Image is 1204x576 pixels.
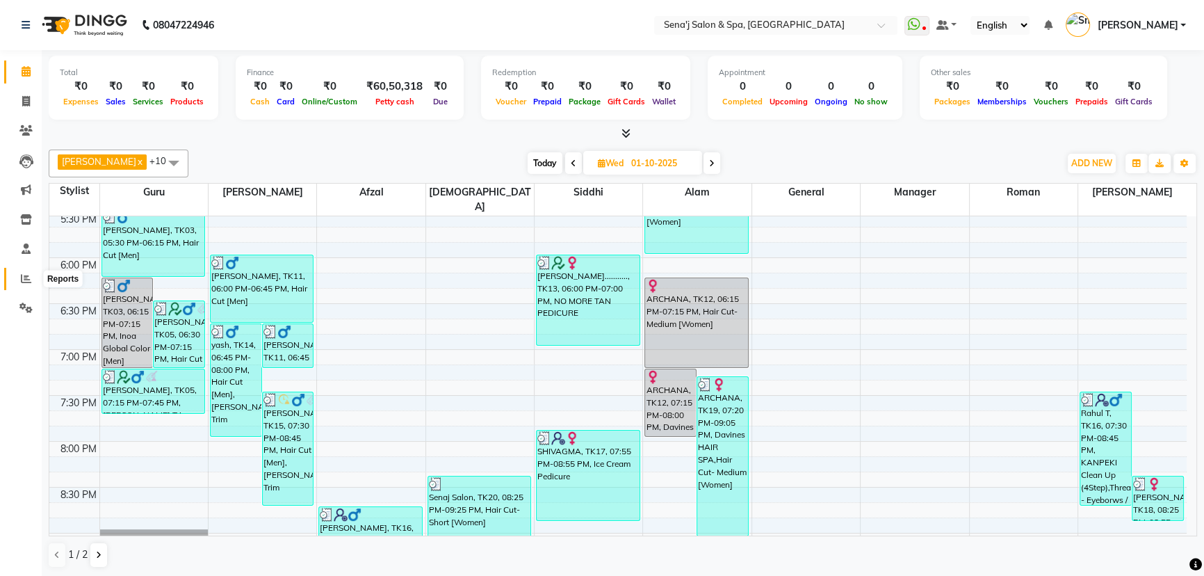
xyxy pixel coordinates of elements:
div: ₹0 [1030,79,1072,95]
span: Online/Custom [298,97,361,106]
span: Siddhi [535,184,642,201]
div: Total [60,67,207,79]
span: ADD NEW [1071,158,1112,168]
span: Roman [970,184,1077,201]
div: 0 [766,79,811,95]
span: Ongoing [811,97,851,106]
span: Manager [861,184,968,201]
div: Finance [247,67,453,79]
div: [PERSON_NAME], TK03, 06:15 PM-07:15 PM, Inoa Global Color [Men] [102,278,153,367]
span: [PERSON_NAME] [1097,18,1178,33]
button: ADD NEW [1068,154,1116,173]
div: [PERSON_NAME], TK03, 05:30 PM-06:15 PM, Hair Cut [Men] [102,209,205,276]
div: 7:30 PM [58,396,99,410]
div: ₹0 [167,79,207,95]
span: 1 / 2 [68,547,88,562]
div: [PERSON_NAME], TK11, 06:45 PM-07:15 PM, [PERSON_NAME] Trim [263,324,314,367]
span: [DEMOGRAPHIC_DATA] [426,184,534,216]
div: 6:00 PM [58,258,99,273]
div: ₹0 [1112,79,1156,95]
span: Products [167,97,207,106]
span: [PERSON_NAME] [209,184,316,201]
div: 0 [811,79,851,95]
div: Reports [44,271,82,287]
b: 08047224946 [153,6,214,45]
div: ARCHANA, TK12, 07:15 PM-08:00 PM, Davines HAIR SPA [645,369,696,436]
div: yash, TK14, 06:45 PM-08:00 PM, Hair Cut [Men],[PERSON_NAME] Trim [211,324,261,436]
span: Gift Cards [604,97,649,106]
div: ₹60,50,318 [361,79,428,95]
div: ₹0 [492,79,530,95]
span: Completed [719,97,766,106]
span: Due [430,97,451,106]
span: Services [129,97,167,106]
div: Rahul T, TK16, 07:30 PM-08:45 PM, KANPEKI Clean Up (4Step),Threading - Eyeborws / Forehead [1080,392,1131,505]
div: 0 [851,79,891,95]
div: [PERSON_NAME], TK18, 08:25 PM-08:55 PM, Threading - Eyeborws / Forehead,Threading - Upper / Lower... [1132,477,1183,520]
div: ₹0 [129,79,167,95]
div: 5:30 PM [58,212,99,227]
a: x [136,156,143,167]
div: ₹0 [102,79,129,95]
div: ₹0 [974,79,1030,95]
div: Senaj Salon, TK20, 08:25 PM-09:25 PM, Hair Cut- Short [Women] [428,477,531,566]
input: 2025-10-01 [627,153,697,174]
div: ARCHANA, TK12, 06:15 PM-07:15 PM, Hair Cut- Medium [Women] [645,278,748,367]
div: Other sales [931,67,1156,79]
span: Prepaid [530,97,565,106]
div: Redemption [492,67,679,79]
span: [PERSON_NAME] [62,156,136,167]
div: ARCHANA, TK19, 07:20 PM-09:05 PM, Davines HAIR SPA,Hair Cut- Medium [Women] [697,377,748,536]
div: ₹0 [530,79,565,95]
span: Today [528,152,562,174]
span: Card [273,97,298,106]
span: Expenses [60,97,102,106]
span: Voucher [492,97,530,106]
span: Prepaids [1072,97,1112,106]
span: Guru [100,184,208,201]
div: 0 [719,79,766,95]
div: 8:00 PM [58,442,99,456]
div: [PERSON_NAME], TK05, 06:30 PM-07:15 PM, Hair Cut [Men] [154,301,204,367]
span: Package [565,97,604,106]
div: SHIVAGMA, TK17, 07:55 PM-08:55 PM, Ice Cream Pedicure [537,431,640,520]
div: ₹0 [565,79,604,95]
div: Stylist [49,184,99,198]
div: ₹0 [428,79,453,95]
div: ₹0 [298,79,361,95]
div: [PERSON_NAME], TK05, 07:15 PM-07:45 PM, [PERSON_NAME] Trim [102,369,205,413]
span: Wed [594,158,627,168]
span: Afzal [317,184,425,201]
div: ₹0 [649,79,679,95]
span: General [752,184,860,201]
div: ₹0 [1072,79,1112,95]
div: ₹0 [60,79,102,95]
div: 7:00 PM [58,350,99,365]
span: Packages [931,97,974,106]
img: logo [35,6,131,45]
div: ₹0 [247,79,273,95]
div: [PERSON_NAME], TK15, 07:30 PM-08:45 PM, Hair Cut [Men],[PERSON_NAME] Trim [263,392,314,505]
div: 6:30 PM [58,304,99,319]
span: Gift Cards [1112,97,1156,106]
div: 9:00 PM [58,534,99,548]
span: Upcoming [766,97,811,106]
span: Vouchers [1030,97,1072,106]
span: Cash [247,97,273,106]
span: Memberships [974,97,1030,106]
span: Sales [102,97,129,106]
span: Wallet [649,97,679,106]
div: [PERSON_NAME], TK11, 06:00 PM-06:45 PM, Hair Cut [Men] [211,255,314,322]
span: No show [851,97,891,106]
span: Alam [643,184,751,201]
img: Smita Acharekar [1066,13,1090,37]
div: [PERSON_NAME]..........., TK13, 06:00 PM-07:00 PM, NO MORE TAN PEDICURE [537,255,640,345]
div: ₹0 [604,79,649,95]
div: Appointment [719,67,891,79]
div: ₹0 [931,79,974,95]
div: 8:30 PM [58,488,99,502]
span: [PERSON_NAME] [1078,184,1187,201]
div: ₹0 [273,79,298,95]
span: Petty cash [372,97,418,106]
span: +10 [149,155,177,166]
